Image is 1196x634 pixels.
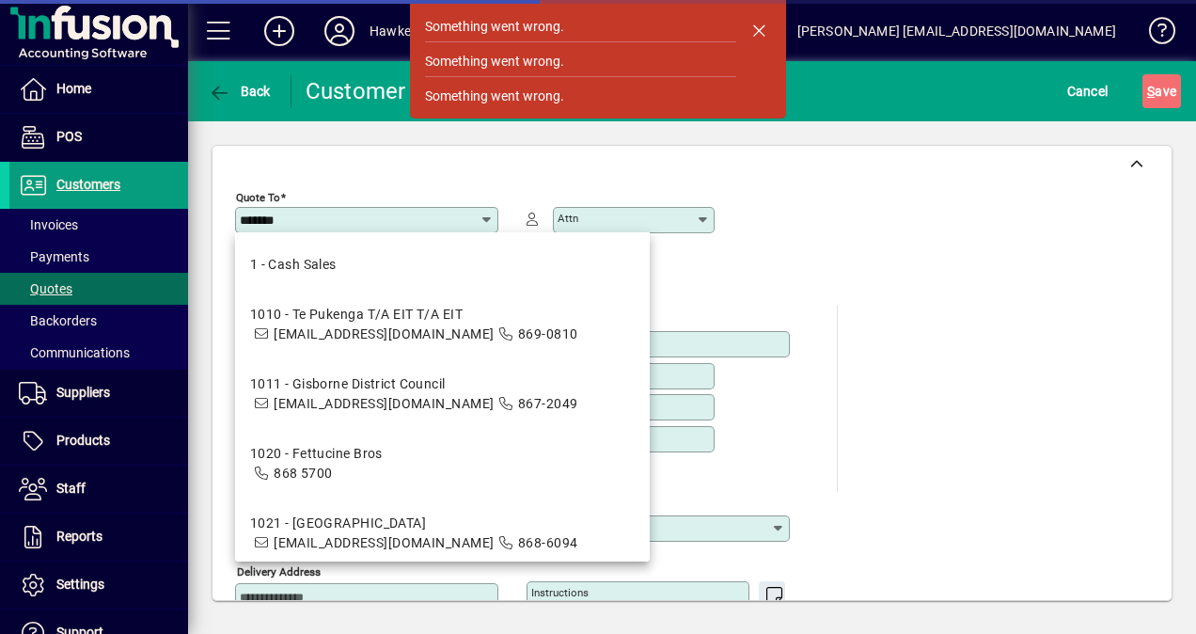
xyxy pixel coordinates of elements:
[250,374,578,394] div: 1011 - Gisborne District Council
[19,249,89,264] span: Payments
[518,396,578,411] span: 867-2049
[56,481,86,496] span: Staff
[203,74,275,108] button: Back
[235,290,651,359] mat-option: 1010 - Te Pukenga T/A EIT T/A EIT
[9,370,188,417] a: Suppliers
[1067,76,1109,106] span: Cancel
[306,76,475,106] div: Customer Quote
[9,209,188,241] a: Invoices
[250,255,337,275] div: 1 - Cash Sales
[56,385,110,400] span: Suppliers
[518,535,578,550] span: 868-6094
[9,337,188,369] a: Communications
[1142,74,1181,108] button: Save
[309,14,370,48] button: Profile
[274,466,333,481] span: 868 5700
[56,129,82,144] span: POS
[425,52,564,71] div: Something went wrong.
[9,305,188,337] a: Backorders
[19,313,97,328] span: Backorders
[236,191,280,204] mat-label: Quote To
[9,273,188,305] a: Quotes
[1147,76,1176,106] span: ave
[235,499,651,568] mat-option: 1021 - Matapuna Training Centre
[250,305,578,325] div: 1010 - Te Pukenga T/A EIT T/A EIT
[56,177,120,192] span: Customers
[531,586,589,599] mat-label: Instructions
[9,66,188,113] a: Home
[274,326,494,341] span: [EMAIL_ADDRESS][DOMAIN_NAME]
[9,514,188,561] a: Reports
[274,396,494,411] span: [EMAIL_ADDRESS][DOMAIN_NAME]
[9,418,188,465] a: Products
[9,241,188,273] a: Payments
[9,114,188,161] a: POS
[558,212,578,225] mat-label: Attn
[370,16,651,46] div: Hawkes Bay Packaging and Cleaning Solutions
[797,16,1116,46] div: [PERSON_NAME] [EMAIL_ADDRESS][DOMAIN_NAME]
[235,240,651,290] mat-option: 1 - Cash Sales
[19,281,72,296] span: Quotes
[235,429,651,499] mat-option: 1020 - Fettucine Bros
[19,345,130,360] span: Communications
[250,514,578,533] div: 1021 - [GEOGRAPHIC_DATA]
[56,577,104,592] span: Settings
[1135,4,1172,65] a: Knowledge Base
[425,87,564,106] div: Something went wrong.
[249,14,309,48] button: Add
[188,74,291,108] app-page-header-button: Back
[250,444,383,464] div: 1020 - Fettucine Bros
[235,359,651,429] mat-option: 1011 - Gisborne District Council
[1062,74,1113,108] button: Cancel
[518,326,578,341] span: 869-0810
[9,466,188,513] a: Staff
[56,81,91,96] span: Home
[9,562,188,609] a: Settings
[1147,84,1155,99] span: S
[19,217,78,232] span: Invoices
[208,84,271,99] span: Back
[56,529,102,544] span: Reports
[274,535,494,550] span: [EMAIL_ADDRESS][DOMAIN_NAME]
[56,433,110,448] span: Products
